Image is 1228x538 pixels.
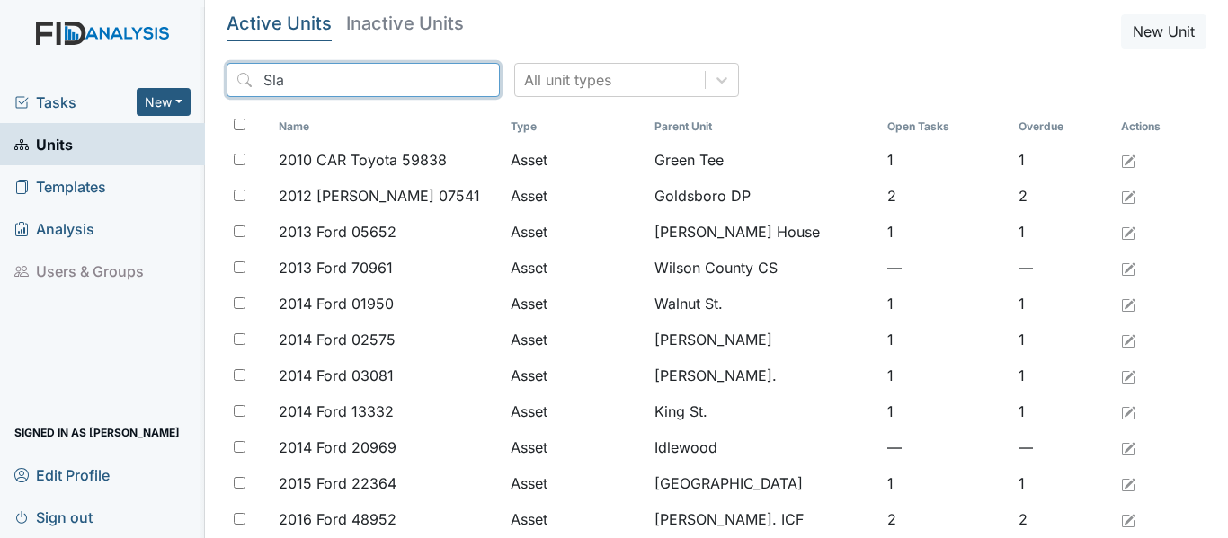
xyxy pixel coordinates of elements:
span: 2013 Ford 05652 [279,221,396,243]
td: Goldsboro DP [647,178,879,214]
td: 1 [880,465,1011,501]
span: Signed in as [PERSON_NAME] [14,419,180,446]
a: Edit [1121,329,1135,350]
span: Sign out [14,503,93,531]
td: 2 [880,178,1011,214]
a: Tasks [14,92,137,113]
span: 2014 Ford 13332 [279,401,394,422]
td: Asset [503,322,647,357]
td: Asset [503,286,647,322]
td: King St. [647,393,879,429]
td: — [880,250,1011,286]
th: Toggle SortBy [271,111,503,142]
span: Templates [14,172,106,200]
td: [PERSON_NAME] House [647,214,879,250]
td: — [1011,429,1114,465]
span: 2013 Ford 70961 [279,257,393,278]
span: 2010 CAR Toyota 59838 [279,149,447,171]
td: [PERSON_NAME]. ICF [647,501,879,537]
td: 1 [1011,286,1114,322]
h5: Active Units [227,14,332,32]
input: Search... [227,63,500,97]
td: 1 [1011,465,1114,501]
span: 2012 [PERSON_NAME] 07541 [279,185,480,207]
td: 2 [1011,501,1114,537]
td: 1 [880,142,1011,178]
td: Asset [503,393,647,429]
a: Edit [1121,365,1135,386]
input: Toggle All Rows Selected [234,119,245,130]
a: Edit [1121,437,1135,458]
a: Edit [1121,257,1135,278]
span: 2014 Ford 02575 [279,329,396,350]
th: Toggle SortBy [880,111,1011,142]
span: Edit Profile [14,461,110,489]
span: Units [14,130,73,158]
button: New Unit [1121,14,1206,49]
div: All unit types [524,69,611,91]
span: 2014 Ford 20969 [279,437,396,458]
td: 1 [880,357,1011,393]
span: 2014 Ford 01950 [279,293,394,314]
td: 1 [1011,357,1114,393]
td: Asset [503,429,647,465]
button: New [137,88,191,116]
td: Asset [503,250,647,286]
td: Asset [503,178,647,214]
td: 1 [880,393,1011,429]
span: Analysis [14,215,94,243]
td: Asset [503,142,647,178]
a: Edit [1121,293,1135,314]
td: Idlewood [647,429,879,465]
td: 1 [880,214,1011,250]
td: 1 [880,322,1011,357]
td: Asset [503,465,647,501]
td: 1 [1011,142,1114,178]
a: Edit [1121,472,1135,494]
td: [PERSON_NAME] [647,322,879,357]
td: 2 [880,501,1011,537]
a: Edit [1121,149,1135,171]
td: [PERSON_NAME]. [647,357,879,393]
th: Toggle SortBy [1011,111,1114,142]
td: 1 [880,286,1011,322]
a: Edit [1121,401,1135,422]
a: Edit [1121,185,1135,207]
a: Edit [1121,221,1135,243]
td: Asset [503,357,647,393]
td: Asset [503,214,647,250]
span: 2015 Ford 22364 [279,472,396,494]
span: 2014 Ford 03081 [279,365,394,386]
td: 1 [1011,214,1114,250]
td: Asset [503,501,647,537]
th: Actions [1114,111,1204,142]
td: Green Tee [647,142,879,178]
td: 1 [1011,322,1114,357]
span: 2016 Ford 48952 [279,508,396,530]
th: Toggle SortBy [647,111,879,142]
td: Wilson County CS [647,250,879,286]
a: Edit [1121,508,1135,530]
td: 1 [1011,393,1114,429]
td: — [880,429,1011,465]
td: [GEOGRAPHIC_DATA] [647,465,879,501]
td: — [1011,250,1114,286]
td: 2 [1011,178,1114,214]
h5: Inactive Units [346,14,464,32]
td: Walnut St. [647,286,879,322]
th: Toggle SortBy [503,111,647,142]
